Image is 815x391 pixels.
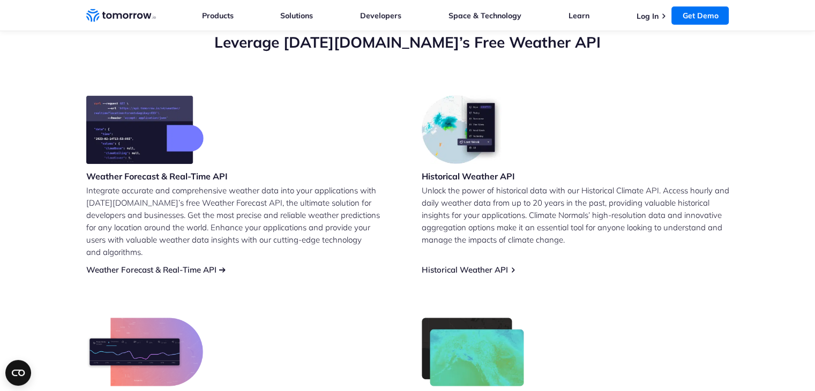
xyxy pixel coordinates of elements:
a: Space & Technology [448,11,521,20]
a: Get Demo [671,6,729,25]
a: Log In [636,11,658,21]
button: Open CMP widget [5,360,31,386]
a: Solutions [280,11,313,20]
p: Integrate accurate and comprehensive weather data into your applications with [DATE][DOMAIN_NAME]... [86,184,394,258]
a: Learn [569,11,589,20]
a: Products [202,11,234,20]
h2: Leverage [DATE][DOMAIN_NAME]’s Free Weather API [86,32,729,52]
a: Developers [360,11,401,20]
h3: Weather Forecast & Real-Time API [86,170,228,182]
a: Weather Forecast & Real-Time API [86,265,216,275]
p: Unlock the power of historical data with our Historical Climate API. Access hourly and daily weat... [422,184,729,246]
h3: Historical Weather API [422,170,515,182]
a: Home link [86,7,156,24]
a: Historical Weather API [422,265,508,275]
